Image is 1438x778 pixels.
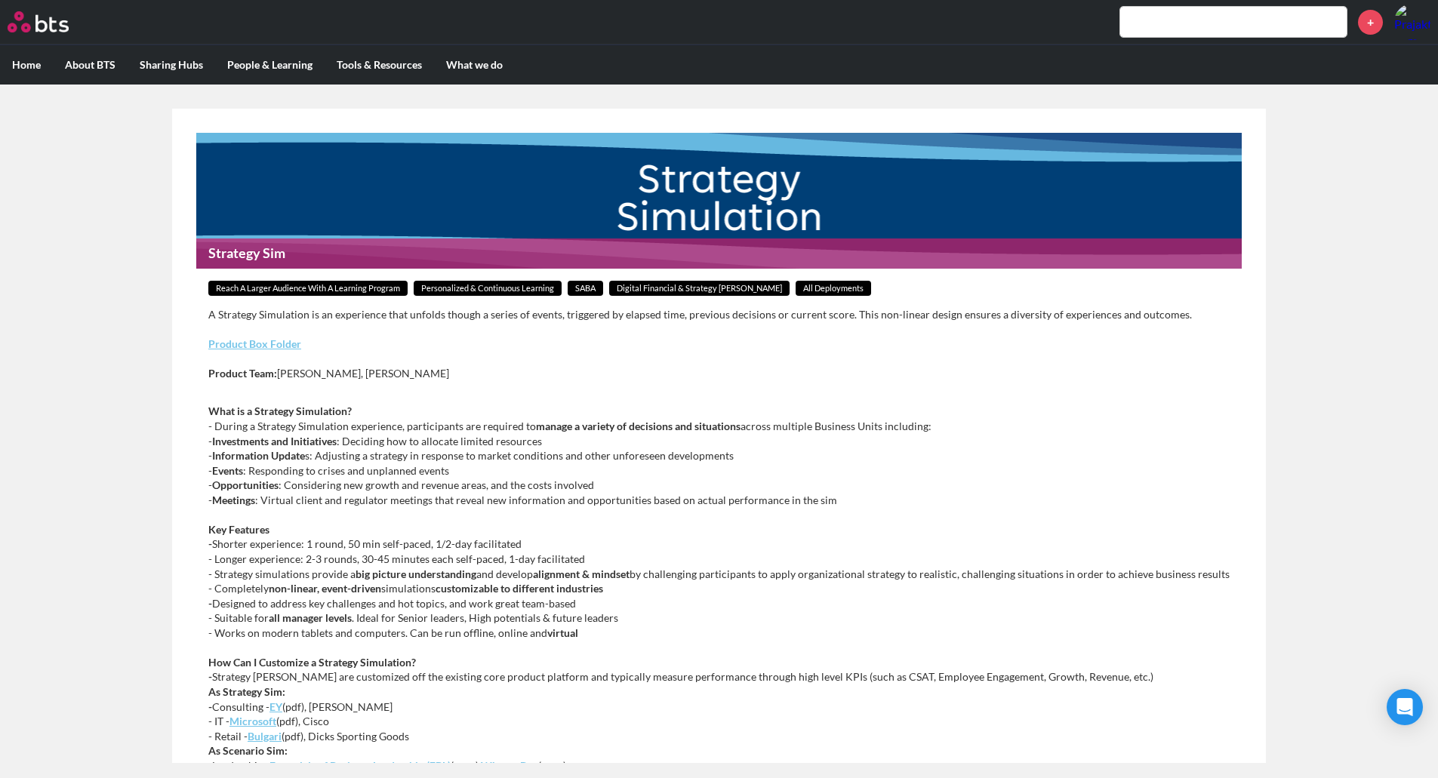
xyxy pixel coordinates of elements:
img: Prajakta Sagade [1394,4,1430,40]
p: [PERSON_NAME], [PERSON_NAME] [208,366,1230,381]
img: BTS Logo [8,11,69,32]
strong: big picture understanding [356,567,476,580]
a: Product Box Folder [208,337,301,350]
strong: customizable to different industries [436,582,603,595]
label: People & Learning [215,45,325,85]
p: A Strategy Simulation is an experience that unfolds though a series of events, triggered by elaps... [208,307,1230,322]
strong: Key Features [208,523,269,536]
a: Profile [1394,4,1430,40]
a: Microsoft [229,715,276,727]
strong: - [208,537,212,550]
strong: Information Update [212,449,305,462]
strong: As Strategy Sim: [208,685,285,698]
strong: Investments and Initiatives [212,435,337,447]
strong: - [208,759,212,772]
a: EY [269,700,282,713]
strong: What is a Strategy Simulation? [208,404,352,417]
strong: non-linear, event-driven [269,582,381,595]
a: Bulgari [248,730,282,743]
a: What-a-Day [481,759,538,772]
label: What we do [434,45,515,85]
a: + [1358,10,1383,35]
strong: Meetings [212,494,255,506]
div: Open Intercom Messenger [1387,689,1423,725]
strong: As Scenario Sim: [208,744,288,757]
a: Go home [8,11,97,32]
strong: Events [212,464,243,477]
p: Shorter experience: 1 round, 50 min self-paced, 1/2-day facilitated - Longer experience: 2-3 roun... [208,522,1230,641]
strong: Product Team: [208,367,277,380]
p: - During a Strategy Simulation experience, participants are required to across multiple Business ... [208,404,1230,507]
span: SABA [568,281,603,297]
span: Digital financial & Strategy [PERSON_NAME] [609,281,790,297]
span: Reach a Larger Audience With a Learning Program [208,281,408,297]
h1: Strategy Sim [196,238,1242,268]
strong: virtual [547,626,578,639]
strong: all manager levels [269,611,352,624]
label: About BTS [53,45,128,85]
span: Personalized & Continuous Learning [414,281,562,297]
strong: - [208,700,212,713]
strong: Opportunities [212,478,279,491]
label: Tools & Resources [325,45,434,85]
strong: How Can I Customize a Strategy Simulation? [208,656,416,669]
strong: manage a variety of decisions and situations [536,420,741,432]
span: All deployments [796,281,871,297]
strong: - [208,597,212,610]
a: Essentials of Business Leadership (EBL) [269,759,451,772]
strong: - [208,670,212,683]
strong: alignment & mindset [533,567,630,580]
p: Strategy [PERSON_NAME] are customized off the existing core product platform and typically measur... [208,655,1230,773]
label: Sharing Hubs [128,45,215,85]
